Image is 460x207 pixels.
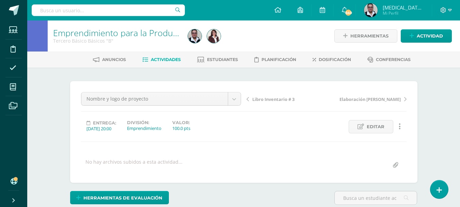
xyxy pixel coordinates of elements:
div: No hay archivos subidos a esta actividad... [85,159,183,172]
span: Herramientas de evaluación [83,192,162,204]
span: 640 [345,9,352,16]
span: Libro Inventario # 3 [252,96,295,102]
a: Elaboración [PERSON_NAME] [327,95,407,102]
span: Estudiantes [207,57,238,62]
span: Planificación [261,57,296,62]
span: Entrega: [93,120,116,125]
span: Editar [367,120,384,133]
input: Busca un estudiante aquí... [335,191,417,205]
span: Dosificación [319,57,351,62]
a: Estudiantes [197,54,238,65]
a: Actividades [142,54,181,65]
a: Planificación [254,54,296,65]
a: Actividad [401,29,452,43]
span: Anuncios [102,57,126,62]
h1: Emprendimiento para la Productividad [53,28,180,38]
span: Actividad [417,30,443,42]
label: División: [127,120,161,125]
img: 9c03763851860f26ccd7dfc27219276d.png [207,29,221,43]
span: [MEDICAL_DATA][PERSON_NAME] [383,4,424,11]
a: Libro Inventario # 3 [247,95,327,102]
div: Tercero Básico Básicos 'B' [53,38,180,44]
span: Herramientas [350,30,388,42]
div: [DATE] 20:00 [86,125,116,132]
label: Valor: [172,120,190,125]
div: Emprendimiento [127,125,161,131]
span: Elaboración [PERSON_NAME] [339,96,401,102]
a: Herramientas de evaluación [70,191,169,204]
span: Mi Perfil [383,10,424,16]
a: Dosificación [313,54,351,65]
a: Herramientas [334,29,397,43]
a: Conferencias [367,54,411,65]
a: Emprendimiento para la Productividad [53,27,203,39]
span: Actividades [151,57,181,62]
a: Nombre y logo de proyecto [81,92,241,105]
img: b40a199d199c7b6c7ebe8f7dd76dcc28.png [188,29,202,43]
a: Anuncios [93,54,126,65]
div: 100.0 pts [172,125,190,131]
span: Conferencias [376,57,411,62]
span: Nombre y logo de proyecto [86,92,223,105]
img: b40a199d199c7b6c7ebe8f7dd76dcc28.png [364,3,378,17]
input: Busca un usuario... [32,4,185,16]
